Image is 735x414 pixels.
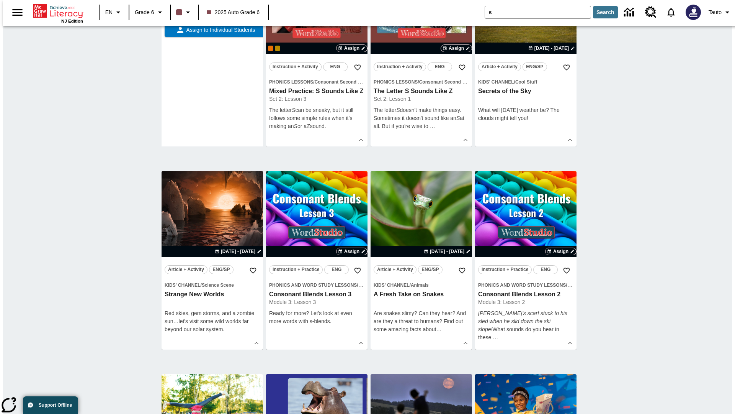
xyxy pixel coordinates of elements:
[418,265,443,274] button: ENG/SP
[332,266,341,274] span: ENG
[268,46,273,51] div: 25auto Dual International -1
[351,61,364,74] button: Add to Favorites
[105,8,113,16] span: EN
[478,265,532,274] button: Instruction + Practice
[441,44,472,52] button: Assign Choose Dates
[377,266,413,274] span: Article + Activity
[213,248,263,255] button: Jul 22 - Jul 22 Choose Dates
[269,87,364,95] h3: Mixed Practice: S Sounds Like Z
[478,78,573,86] span: Topic: Kids' Channel/Cool Stuff
[475,171,577,350] div: lesson details
[275,46,280,51] div: 25auto Dual International
[455,264,469,278] button: Add to Favorites
[428,62,452,71] button: ENG
[396,107,400,113] em: S
[478,62,521,71] button: Article + Activity
[185,26,255,34] span: Assign to Individual Students
[168,266,204,274] span: Article + Activity
[355,134,367,146] button: Show Details
[324,265,349,274] button: ENG
[61,19,83,23] span: NJ Edition
[33,3,83,23] div: Home
[246,264,260,278] button: Add to Favorites
[33,3,83,19] a: Home
[566,282,572,288] span: /
[269,283,357,288] span: Phonics and Word Study Lessons
[273,63,318,71] span: Instruction + Activity
[209,265,234,274] button: ENG/SP
[541,266,550,274] span: ENG
[269,291,364,299] h3: Consonant Blends Lesson 3
[374,79,418,85] span: Phonics Lessons
[221,248,255,255] span: [DATE] - [DATE]
[202,283,234,288] span: Science Scene
[374,309,469,333] div: Are snakes slimy? Can they hear? And are they a threat to humans? Find out some amazing facts abou
[560,61,573,74] button: Add to Favorites
[132,5,168,19] button: Grade: Grade 6, Select a grade
[165,283,201,288] span: Kids' Channel
[553,248,568,255] span: Assign
[478,79,514,85] span: Kids' Channel
[269,309,364,325] div: Ready for more? Let's look at even more words with s-blends.
[165,23,266,37] button: Assign to Individual Students
[526,63,543,71] span: ENG/SP
[411,283,429,288] span: Animals
[593,6,618,18] button: Search
[6,1,29,24] button: Open side menu
[336,44,367,52] button: Assign Choose Dates
[173,5,196,19] button: Class color is dark brown. Change class color
[374,78,469,86] span: Topic: Phonics Lessons/Consonant Second Sounds
[482,63,518,71] span: Article + Activity
[686,5,701,20] img: Avatar
[640,2,661,23] a: Resource Center, Will open in new tab
[307,123,310,129] em: Z
[269,62,322,71] button: Instruction + Activity
[23,396,78,414] button: Support Offline
[269,79,313,85] span: Phonics Lessons
[619,2,640,23] a: Data Center
[212,266,230,274] span: ENG/SP
[357,282,363,288] span: /
[410,283,411,288] span: /
[430,123,435,129] span: …
[344,45,359,52] span: Assign
[435,63,445,71] span: ENG
[102,5,126,19] button: Language: EN, Select a language
[39,402,72,408] span: Support Offline
[374,62,426,71] button: Instruction + Activity
[422,248,472,255] button: Jul 22 - Jul 22 Choose Dates
[430,248,464,255] span: [DATE] - [DATE]
[315,79,375,85] span: Consonant Second Sounds
[294,123,297,129] em: S
[251,337,262,349] button: Show Details
[358,283,399,288] span: Consonant Blends
[266,171,367,350] div: lesson details
[681,2,706,22] button: Select a new avatar
[478,309,573,342] p: What sounds do you hear in these
[269,78,364,86] span: Topic: Phonics Lessons/Consonant Second Sounds
[351,264,364,278] button: Add to Favorites
[482,266,528,274] span: Instruction + Practice
[478,291,573,299] h3: Consonant Blends Lesson 2
[527,45,577,52] button: Jul 24 - Jul 31 Choose Dates
[567,283,608,288] span: Consonant Blends
[371,171,472,350] div: lesson details
[374,283,410,288] span: Kids' Channel
[709,8,722,16] span: Tauto
[135,8,154,16] span: Grade 6
[456,115,460,121] em: S
[273,266,319,274] span: Instruction + Practice
[419,79,479,85] span: Consonant Second Sounds
[533,265,558,274] button: ENG
[478,281,573,289] span: Topic: Phonics and Word Study Lessons/Consonant Blends
[534,45,569,52] span: [DATE] - [DATE]
[418,79,419,85] span: /
[165,281,260,289] span: Topic: Kids' Channel/Science Scene
[455,61,469,74] button: Add to Favorites
[493,334,498,340] span: …
[374,291,469,299] h3: A Fresh Take on Snakes
[436,326,441,332] span: …
[292,107,295,113] em: S
[336,248,367,255] button: Assign Choose Dates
